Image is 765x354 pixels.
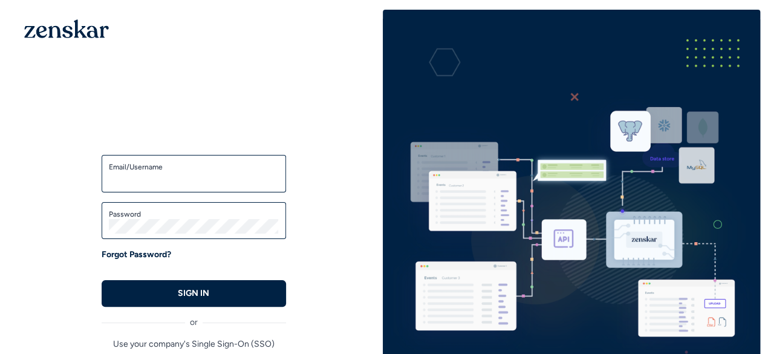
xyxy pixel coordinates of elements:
[109,162,279,172] label: Email/Username
[102,280,286,307] button: SIGN IN
[178,287,209,300] p: SIGN IN
[109,209,279,219] label: Password
[102,307,286,329] div: or
[102,249,171,261] a: Forgot Password?
[24,19,109,38] img: 1OGAJ2xQqyY4LXKgY66KYq0eOWRCkrZdAb3gUhuVAqdWPZE9SRJmCz+oDMSn4zDLXe31Ii730ItAGKgCKgCCgCikA4Av8PJUP...
[102,338,286,350] p: Use your company's Single Sign-On (SSO)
